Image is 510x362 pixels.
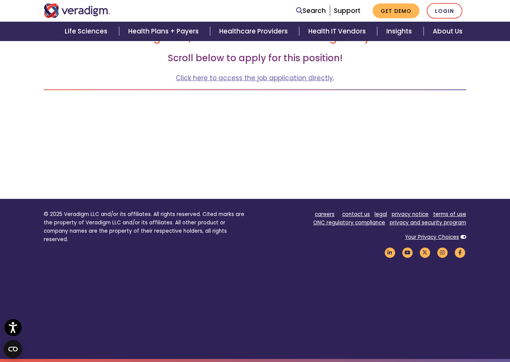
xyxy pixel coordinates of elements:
[210,22,299,41] a: Healthcare Providers
[296,6,326,16] a: Search
[56,22,119,41] a: Life Sciences
[176,73,333,83] a: Click here to access the job application directly
[44,210,249,243] p: © 2025 Veradigm LLC and/or its affiliates. All rights reserved. Cited marks are the property of V...
[313,219,385,226] a: ONC regulatory compliance
[377,22,423,41] a: Insights
[424,22,472,41] a: About Us
[373,3,419,18] a: Get Demo
[383,249,396,256] a: Veradigm LinkedIn Link
[364,307,501,353] iframe: Drift Chat Widget
[44,53,466,64] h3: Scroll below to apply for this position!
[119,22,210,41] a: Health Plans + Payers
[44,31,466,44] h2: Together, let's transform health insightfully
[390,219,466,226] a: privacy and security program
[44,73,466,83] p: .
[44,108,466,165] iframe: Greenhouse Job Board
[401,249,414,256] a: Veradigm YouTube Link
[427,3,462,19] a: Login
[436,249,449,256] a: Veradigm Instagram Link
[334,6,360,15] a: Support
[433,211,466,218] a: terms of use
[342,211,370,218] a: contact us
[299,22,377,41] a: Health IT Vendors
[418,249,431,256] a: Veradigm Twitter Link
[405,233,459,241] a: Your Privacy Choices
[375,211,387,218] a: legal
[392,211,429,218] a: privacy notice
[4,340,22,358] button: Open CMP widget
[44,3,110,18] img: Veradigm logo
[315,211,335,218] a: careers
[453,249,466,256] a: Veradigm Facebook Link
